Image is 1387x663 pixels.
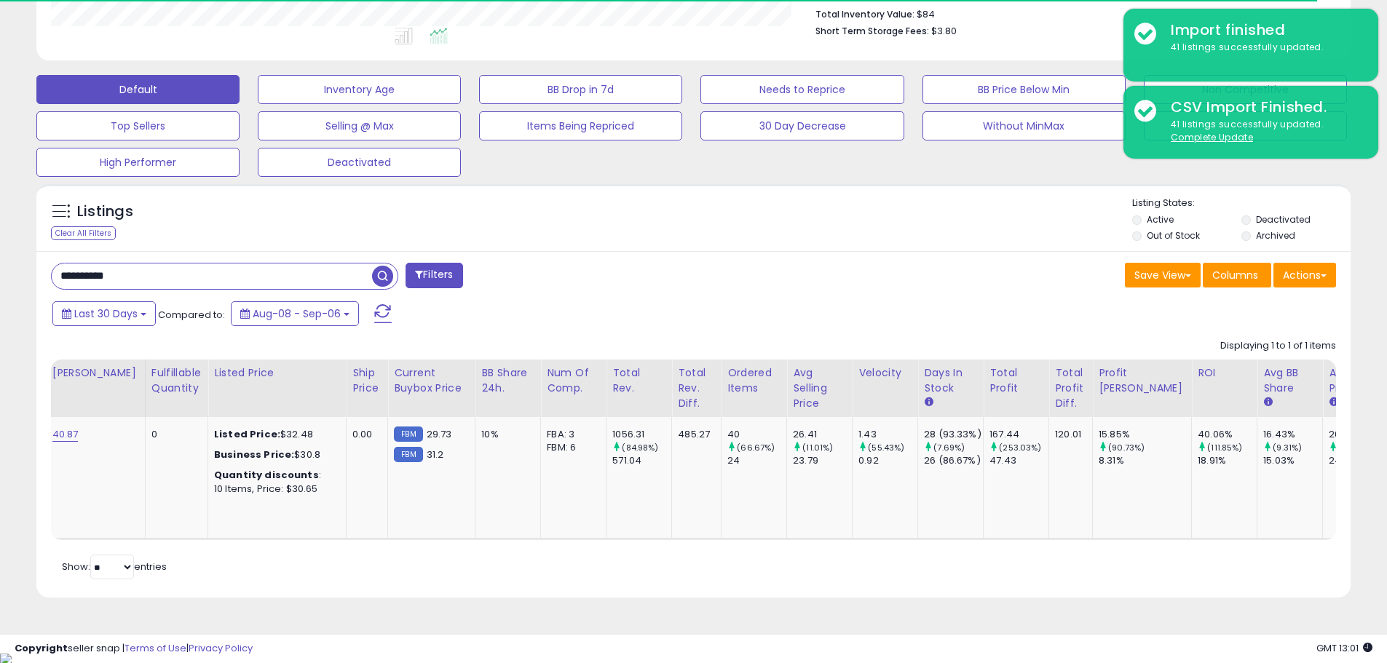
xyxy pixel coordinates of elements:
[622,442,658,453] small: (84.98%)
[1207,442,1242,453] small: (111.85%)
[727,428,786,441] div: 40
[1212,268,1258,282] span: Columns
[1316,641,1372,655] span: 2025-10-7 13:01 GMT
[989,454,1048,467] div: 47.43
[1132,196,1351,210] p: Listing States:
[815,4,1325,22] li: $84
[922,75,1126,104] button: BB Price Below Min
[52,427,79,442] a: 40.87
[1055,365,1086,411] div: Total Profit Diff.
[922,111,1126,140] button: Without MinMax
[52,301,156,326] button: Last 30 Days
[737,442,775,453] small: (66.67%)
[924,396,933,409] small: Days In Stock.
[802,442,833,453] small: (11.01%)
[933,442,965,453] small: (7.69%)
[989,428,1048,441] div: 167.44
[258,75,461,104] button: Inventory Age
[125,641,186,655] a: Terms of Use
[1160,41,1367,55] div: 41 listings successfully updated.
[1160,20,1367,41] div: Import finished
[1263,428,1322,441] div: 16.43%
[793,365,846,411] div: Avg Selling Price
[924,428,983,441] div: 28 (93.33%)
[258,111,461,140] button: Selling @ Max
[547,365,600,396] div: Num of Comp.
[1256,229,1295,242] label: Archived
[214,365,340,381] div: Listed Price
[1203,263,1271,287] button: Columns
[158,308,225,322] span: Compared to:
[1329,365,1382,396] div: Avg Win Price
[1198,365,1251,381] div: ROI
[1147,213,1174,226] label: Active
[858,365,912,381] div: Velocity
[793,454,852,467] div: 23.79
[36,75,240,104] button: Default
[15,642,253,656] div: seller snap | |
[214,448,335,461] div: $30.8
[815,8,914,20] b: Total Inventory Value:
[15,641,68,655] strong: Copyright
[214,469,335,482] div: :
[1220,339,1336,353] div: Displaying 1 to 1 of 1 items
[727,365,781,396] div: Ordered Items
[77,202,133,222] h5: Listings
[214,428,335,441] div: $32.48
[214,427,280,441] b: Listed Price:
[678,428,710,441] div: 485.27
[793,428,852,441] div: 26.41
[394,447,422,462] small: FBM
[1273,263,1336,287] button: Actions
[394,426,422,442] small: FBM
[989,365,1043,396] div: Total Profit
[214,483,335,496] div: 10 Items, Price: $30.65
[1273,442,1302,453] small: (9.31%)
[1108,442,1145,453] small: (90.73%)
[547,428,595,441] div: FBA: 3
[612,428,671,441] div: 1056.31
[214,468,319,482] b: Quantity discounts
[868,442,904,453] small: (55.43%)
[51,226,116,240] div: Clear All Filters
[214,448,294,461] b: Business Price:
[427,427,452,441] span: 29.73
[1055,428,1081,441] div: 120.01
[1198,428,1257,441] div: 40.06%
[406,263,462,288] button: Filters
[612,365,665,396] div: Total Rev.
[1329,396,1337,409] small: Avg Win Price.
[258,148,461,177] button: Deactivated
[394,365,469,396] div: Current Buybox Price
[479,75,682,104] button: BB Drop in 7d
[700,75,904,104] button: Needs to Reprice
[1263,396,1272,409] small: Avg BB Share.
[481,428,529,441] div: 10%
[427,448,444,461] span: 31.2
[700,111,904,140] button: 30 Day Decrease
[189,641,253,655] a: Privacy Policy
[547,441,595,454] div: FBM: 6
[352,365,382,396] div: Ship Price
[678,365,715,411] div: Total Rev. Diff.
[231,301,359,326] button: Aug-08 - Sep-06
[1099,365,1185,396] div: Profit [PERSON_NAME]
[1198,454,1257,467] div: 18.91%
[1263,365,1316,396] div: Avg BB Share
[36,111,240,140] button: Top Sellers
[479,111,682,140] button: Items Being Repriced
[36,148,240,177] button: High Performer
[52,365,139,381] div: [PERSON_NAME]
[1125,263,1201,287] button: Save View
[815,25,929,37] b: Short Term Storage Fees:
[931,24,957,38] span: $3.80
[74,306,138,321] span: Last 30 Days
[858,428,917,441] div: 1.43
[1099,428,1191,441] div: 15.85%
[1099,454,1191,467] div: 8.31%
[253,306,341,321] span: Aug-08 - Sep-06
[727,454,786,467] div: 24
[62,560,167,573] span: Show: entries
[612,454,671,467] div: 571.04
[1263,454,1322,467] div: 15.03%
